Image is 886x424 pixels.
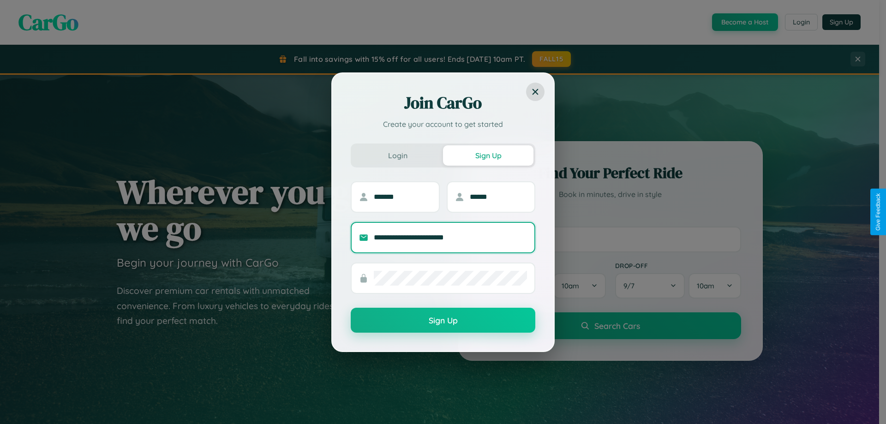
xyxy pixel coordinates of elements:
div: Give Feedback [875,193,881,231]
button: Login [353,145,443,166]
p: Create your account to get started [351,119,535,130]
button: Sign Up [351,308,535,333]
button: Sign Up [443,145,533,166]
h2: Join CarGo [351,92,535,114]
